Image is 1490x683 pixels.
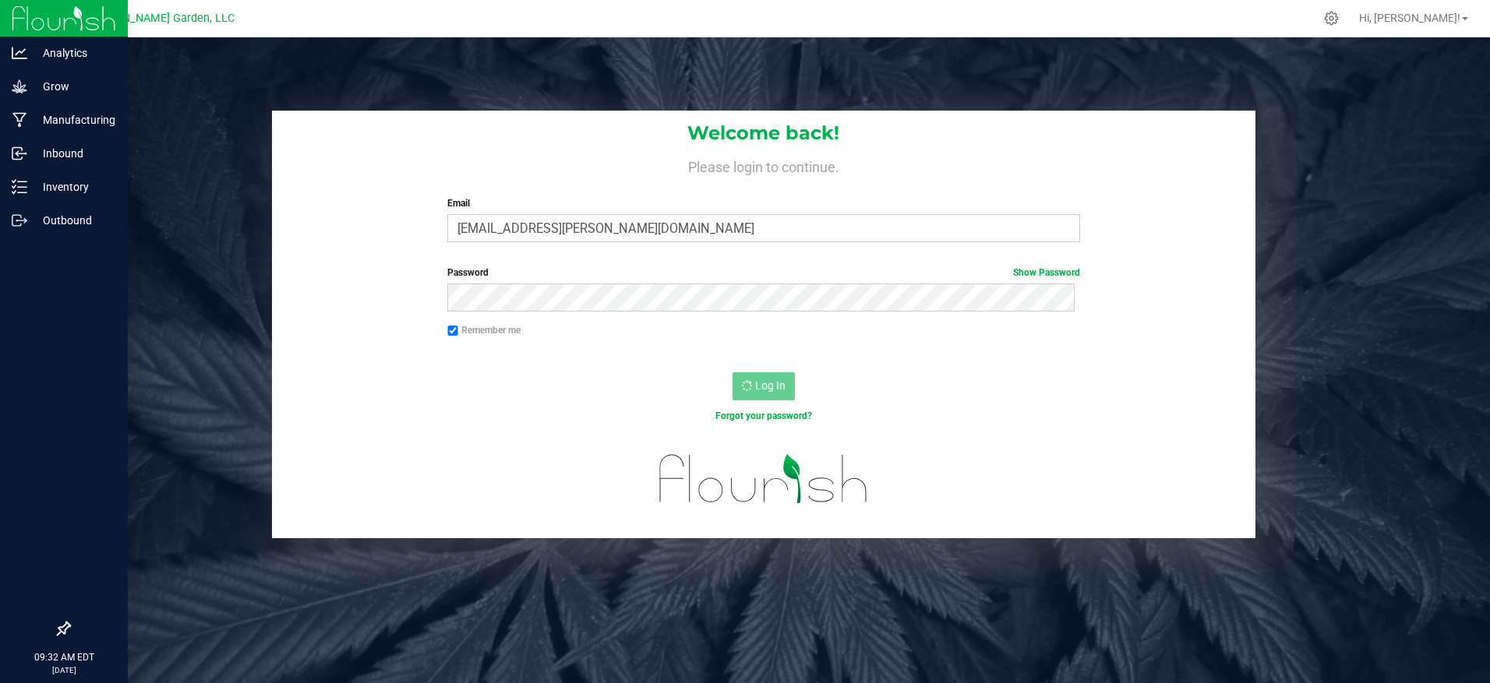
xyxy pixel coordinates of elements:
[1322,11,1341,26] div: Manage settings
[755,379,786,392] span: Log In
[1013,267,1080,278] a: Show Password
[447,196,1080,210] label: Email
[447,326,458,336] input: Remember me
[27,111,121,129] p: Manufacturing
[12,213,27,228] inline-svg: Outbound
[272,156,1256,174] h4: Please login to continue.
[12,79,27,94] inline-svg: Grow
[12,112,27,128] inline-svg: Manufacturing
[12,45,27,61] inline-svg: Analytics
[27,178,121,196] p: Inventory
[733,372,795,400] button: Log In
[12,146,27,161] inline-svg: Inbound
[272,123,1256,143] h1: Welcome back!
[27,211,121,230] p: Outbound
[641,439,887,519] img: flourish_logo.svg
[715,410,812,421] a: Forgot your password?
[27,144,121,163] p: Inbound
[447,323,521,337] label: Remember me
[27,44,121,62] p: Analytics
[12,179,27,195] inline-svg: Inventory
[7,650,121,664] p: 09:32 AM EDT
[1359,12,1460,24] span: Hi, [PERSON_NAME]!
[7,664,121,676] p: [DATE]
[27,77,121,96] p: Grow
[84,12,235,25] span: [PERSON_NAME] Garden, LLC
[447,267,489,278] span: Password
